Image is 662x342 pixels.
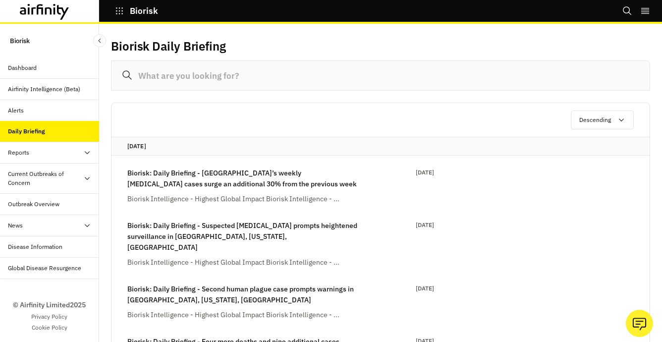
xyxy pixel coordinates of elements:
[571,111,634,129] button: Descending
[416,284,435,320] p: [DATE]
[8,170,83,187] div: Current Outbreaks of Concern
[93,34,106,47] button: Close Sidebar
[8,242,62,251] div: Disease Information
[111,39,226,54] h2: Biorisk Daily Briefing
[127,141,634,151] p: [DATE]
[127,284,358,305] p: Biorisk: Daily Briefing - Second human plague case prompts warnings in [GEOGRAPHIC_DATA], [US_STA...
[622,2,632,19] button: Search
[127,309,365,320] div: Biorisk Intelligence - Highest Global Impact Biorisk Intelligence - ...
[127,193,365,204] div: Biorisk Intelligence - Highest Global Impact Biorisk Intelligence - ...
[8,127,45,136] div: Daily Briefing
[127,168,358,189] p: Biorisk: Daily Briefing - [GEOGRAPHIC_DATA]’s weekly [MEDICAL_DATA] cases surge an additional 30%...
[8,200,59,209] div: Outbreak Overview
[8,221,23,230] div: News
[10,32,30,50] p: Biorisk
[115,2,158,19] button: Biorisk
[111,60,650,91] input: What are you looking for?
[32,323,67,332] a: Cookie Policy
[416,168,435,204] p: [DATE]
[8,63,37,72] div: Dashboard
[416,220,435,268] p: [DATE]
[127,220,358,253] p: Biorisk: Daily Briefing - Suspected [MEDICAL_DATA] prompts heightened surveillance in [GEOGRAPHIC...
[626,310,653,337] button: Ask our analysts
[8,85,80,94] div: Airfinity Intelligence (Beta)
[127,257,365,268] div: Biorisk Intelligence - Highest Global Impact Biorisk Intelligence - ...
[8,148,29,157] div: Reports
[13,300,86,310] p: © Airfinity Limited 2025
[130,6,158,15] p: Biorisk
[8,264,81,273] div: Global Disease Resurgence
[8,106,24,115] div: Alerts
[31,312,67,321] a: Privacy Policy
